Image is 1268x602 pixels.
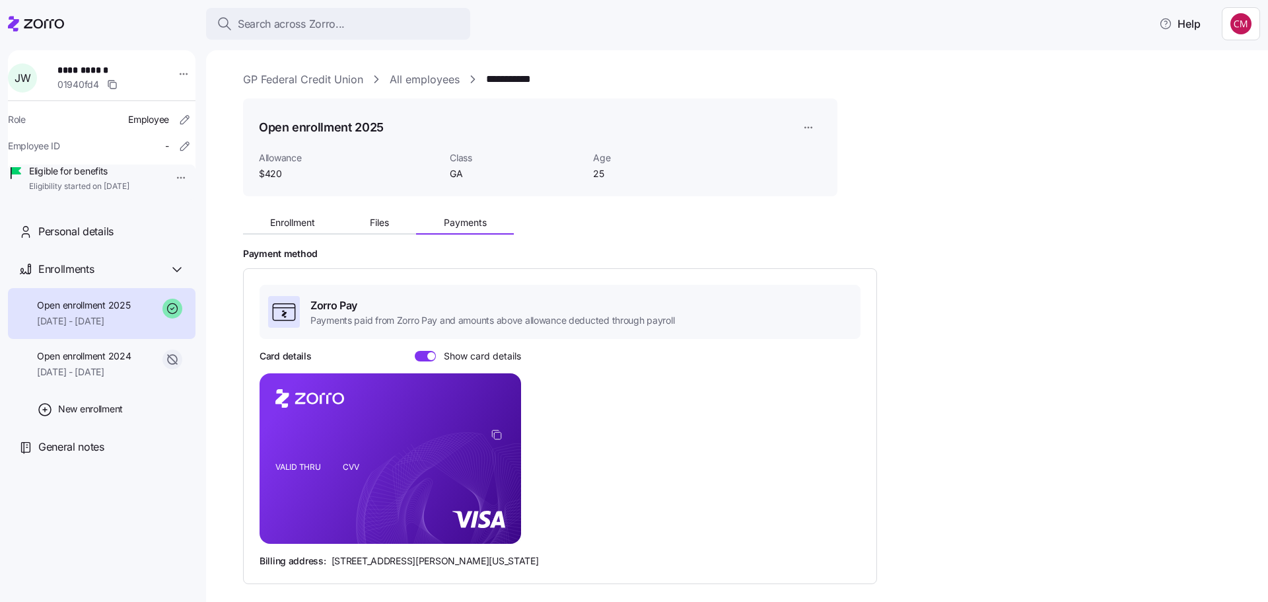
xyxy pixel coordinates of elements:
[259,151,439,165] span: Allowance
[38,439,104,455] span: General notes
[58,402,123,416] span: New enrollment
[238,16,345,32] span: Search across Zorro...
[206,8,470,40] button: Search across Zorro...
[243,71,363,88] a: GP Federal Credit Union
[259,119,384,135] h1: Open enrollment 2025
[390,71,460,88] a: All employees
[260,350,312,363] h3: Card details
[15,73,30,83] span: J W
[1159,16,1201,32] span: Help
[37,365,131,379] span: [DATE] - [DATE]
[243,248,1250,260] h2: Payment method
[8,113,26,126] span: Role
[259,167,439,180] span: $420
[310,314,674,327] span: Payments paid from Zorro Pay and amounts above allowance deducted through payroll
[1148,11,1211,37] button: Help
[370,218,389,227] span: Files
[450,151,582,165] span: Class
[491,429,503,441] button: copy-to-clipboard
[332,554,539,568] span: [STREET_ADDRESS][PERSON_NAME][US_STATE]
[343,462,359,472] tspan: CVV
[8,139,60,153] span: Employee ID
[260,554,326,568] span: Billing address:
[165,139,169,153] span: -
[37,299,130,312] span: Open enrollment 2025
[29,165,129,178] span: Eligible for benefits
[593,167,726,180] span: 25
[310,297,674,314] span: Zorro Pay
[37,315,130,328] span: [DATE] - [DATE]
[436,351,521,361] span: Show card details
[1230,13,1251,34] img: c76f7742dad050c3772ef460a101715e
[29,181,129,192] span: Eligibility started on [DATE]
[38,261,94,278] span: Enrollments
[37,350,131,363] span: Open enrollment 2024
[38,223,114,240] span: Personal details
[270,218,315,227] span: Enrollment
[593,151,726,165] span: Age
[275,462,321,472] tspan: VALID THRU
[57,78,99,91] span: 01940fd4
[444,218,487,227] span: Payments
[450,167,582,180] span: GA
[128,113,169,126] span: Employee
